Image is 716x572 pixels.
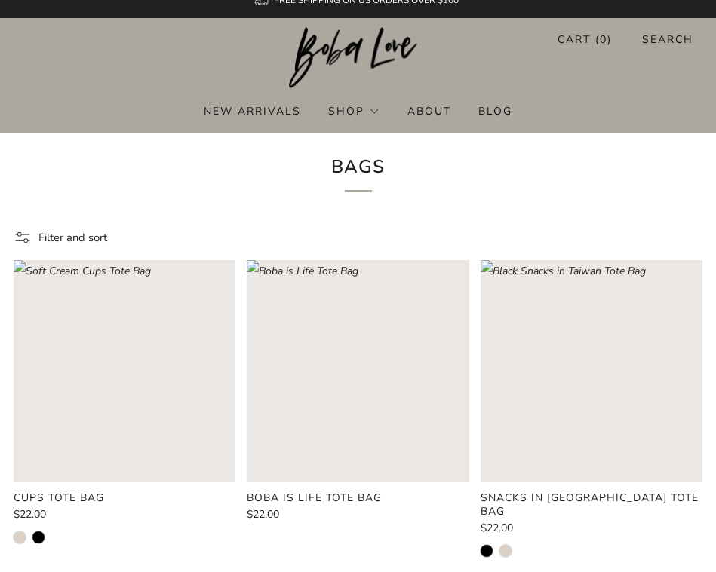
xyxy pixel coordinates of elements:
img: Boba Love [289,27,427,89]
a: Boba is Life Tote Bag Loading image: Boba is Life Tote Bag [247,260,469,482]
h1: Bags [150,151,567,192]
product-card-title: Boba is Life Tote Bag [247,491,382,505]
a: About [407,99,451,123]
a: $22.00 [247,509,469,520]
a: $22.00 [481,523,702,534]
span: $22.00 [14,507,46,522]
a: $22.00 [14,509,235,520]
a: Snacks in [GEOGRAPHIC_DATA] Tote Bag [481,491,702,518]
a: Boba is Life Tote Bag [247,491,469,505]
a: Cart [558,27,612,52]
items-count: 0 [600,32,607,47]
a: Black Snacks in Taiwan Tote Bag Loading image: Black Snacks in Taiwan Tote Bag [481,260,702,482]
span: $22.00 [247,507,279,522]
a: Search [642,27,693,52]
a: Filter and sort [14,228,107,246]
a: Shop [328,99,380,123]
span: $22.00 [481,521,513,535]
product-card-title: Snacks in [GEOGRAPHIC_DATA] Tote Bag [481,491,699,518]
a: Blog [478,99,512,123]
a: New Arrivals [204,99,301,123]
a: Boba Love [289,27,427,90]
a: Soft Cream Cups Tote Bag Loading image: Soft Cream Cups Tote Bag [14,260,235,482]
product-card-title: Cups Tote Bag [14,491,104,505]
a: Cups Tote Bag [14,491,235,505]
